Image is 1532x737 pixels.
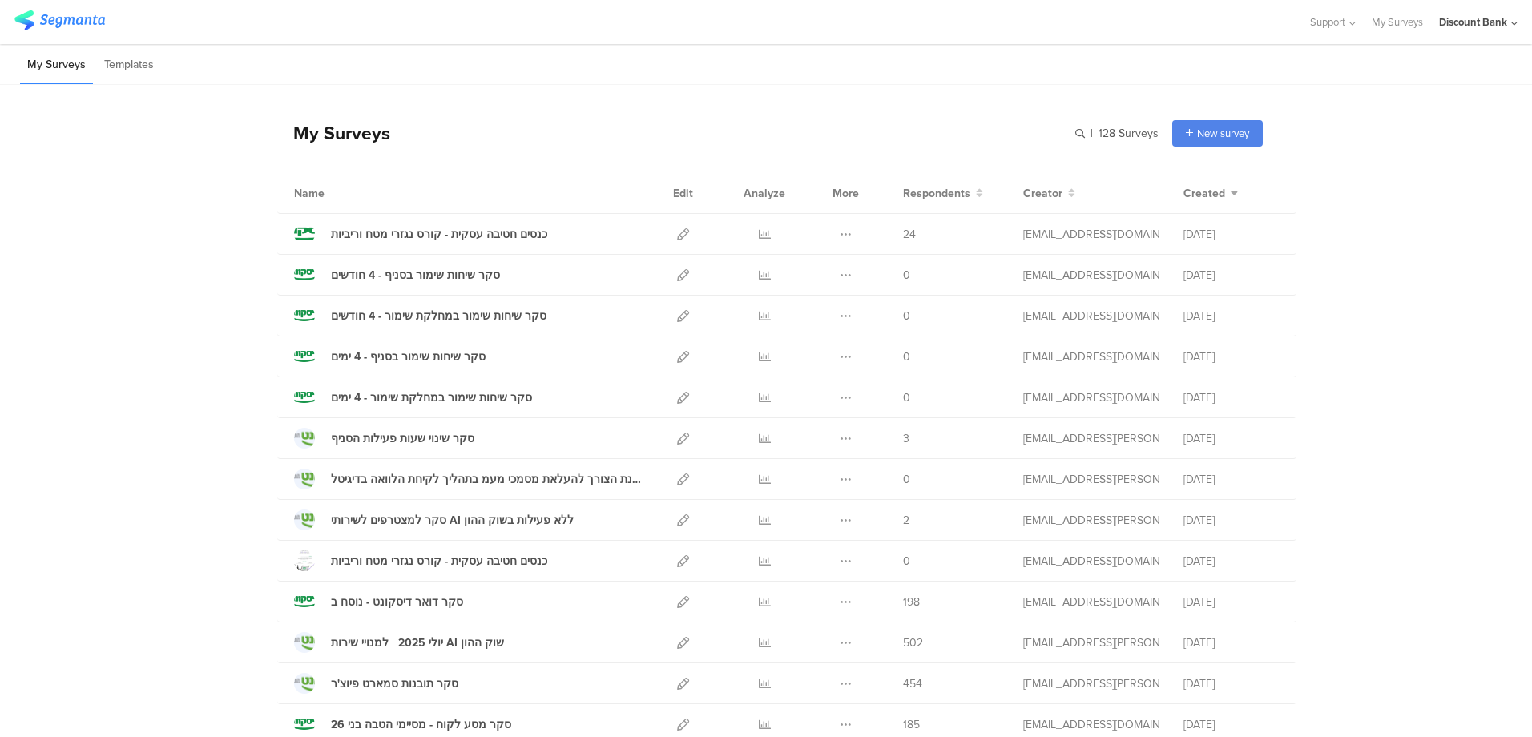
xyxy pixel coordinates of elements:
[331,430,474,447] div: סקר שינוי שעות פעילות הסניף
[1023,348,1159,365] div: anat.gilad@dbank.co.il
[1023,553,1159,570] div: anat.gilad@dbank.co.il
[903,634,923,651] span: 502
[331,675,458,692] div: סקר תובנות סמארט פיוצ'ר
[903,471,910,488] span: 0
[294,714,511,735] a: סקר מסע לקוח - מסיימי הטבה בני 26
[1023,716,1159,733] div: anat.gilad@dbank.co.il
[294,673,458,694] a: סקר תובנות סמארט פיוצ'ר
[1023,185,1075,202] button: Creator
[331,553,547,570] div: כנסים חטיבה עסקית - קורס נגזרי מטח וריביות
[294,305,546,326] a: סקר שיחות שימור במחלקת שימור - 4 חודשים
[903,716,920,733] span: 185
[294,346,486,367] a: סקר שיחות שימור בסניף - 4 ימים
[903,553,910,570] span: 0
[1023,226,1159,243] div: anat.gilad@dbank.co.il
[903,185,983,202] button: Respondents
[1023,471,1159,488] div: hofit.refael@dbank.co.il
[294,591,463,612] a: סקר דואר דיסקונט - נוסח ב
[20,46,93,84] li: My Surveys
[294,550,547,571] a: כנסים חטיבה עסקית - קורס נגזרי מטח וריביות
[1183,553,1280,570] div: [DATE]
[1183,267,1280,284] div: [DATE]
[1023,594,1159,610] div: anat.gilad@dbank.co.il
[331,471,642,488] div: בחינת הצורך להעלאת מסמכי מעמ בתהליך לקיחת הלוואה בדיגיטל
[1088,125,1095,142] span: |
[1183,634,1280,651] div: [DATE]
[903,430,909,447] span: 3
[331,389,532,406] div: סקר שיחות שימור במחלקת שימור - 4 ימים
[666,173,700,213] div: Edit
[1310,14,1345,30] span: Support
[331,512,574,529] div: סקר למצטרפים לשירותי AI ללא פעילות בשוק ההון
[1183,512,1280,529] div: [DATE]
[277,119,390,147] div: My Surveys
[1023,675,1159,692] div: hofit.refael@dbank.co.il
[903,226,916,243] span: 24
[1183,594,1280,610] div: [DATE]
[294,469,642,489] a: בחינת הצורך להעלאת מסמכי מעמ בתהליך לקיחת הלוואה בדיגיטל
[1183,348,1280,365] div: [DATE]
[1183,226,1280,243] div: [DATE]
[1183,185,1225,202] span: Created
[14,10,105,30] img: segmanta logo
[1023,389,1159,406] div: anat.gilad@dbank.co.il
[1023,267,1159,284] div: anat.gilad@dbank.co.il
[903,308,910,324] span: 0
[1197,126,1249,141] span: New survey
[1183,185,1238,202] button: Created
[1023,512,1159,529] div: hofit.refael@dbank.co.il
[294,224,547,244] a: כנסים חטיבה עסקית - קורס נגזרי מטח וריביות
[1099,125,1159,142] span: 128 Surveys
[331,267,500,284] div: סקר שיחות שימור בסניף - 4 חודשים
[903,512,909,529] span: 2
[331,594,463,610] div: סקר דואר דיסקונט - נוסח ב
[331,226,547,243] div: כנסים חטיבה עסקית - קורס נגזרי מטח וריביות
[1183,675,1280,692] div: [DATE]
[1183,716,1280,733] div: [DATE]
[903,389,910,406] span: 0
[1023,185,1062,202] span: Creator
[903,348,910,365] span: 0
[1023,634,1159,651] div: hofit.refael@dbank.co.il
[294,264,500,285] a: סקר שיחות שימור בסניף - 4 חודשים
[331,634,504,651] div: יולי 2025 למנויי שירות AI שוק ההון
[294,185,390,202] div: Name
[294,387,532,408] a: סקר שיחות שימור במחלקת שימור - 4 ימים
[294,509,574,530] a: סקר למצטרפים לשירותי AI ללא פעילות בשוק ההון
[1183,471,1280,488] div: [DATE]
[1023,308,1159,324] div: anat.gilad@dbank.co.il
[294,428,474,449] a: סקר שינוי שעות פעילות הסניף
[740,173,788,213] div: Analyze
[331,308,546,324] div: סקר שיחות שימור במחלקת שימור - 4 חודשים
[294,632,504,653] a: יולי 2025 למנויי שירות AI שוק ההון
[331,716,511,733] div: סקר מסע לקוח - מסיימי הטבה בני 26
[903,594,920,610] span: 198
[1439,14,1507,30] div: Discount Bank
[331,348,486,365] div: סקר שיחות שימור בסניף - 4 ימים
[1183,308,1280,324] div: [DATE]
[903,267,910,284] span: 0
[97,46,161,84] li: Templates
[828,173,863,213] div: More
[903,675,922,692] span: 454
[1023,430,1159,447] div: hofit.refael@dbank.co.il
[1183,430,1280,447] div: [DATE]
[903,185,970,202] span: Respondents
[1183,389,1280,406] div: [DATE]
